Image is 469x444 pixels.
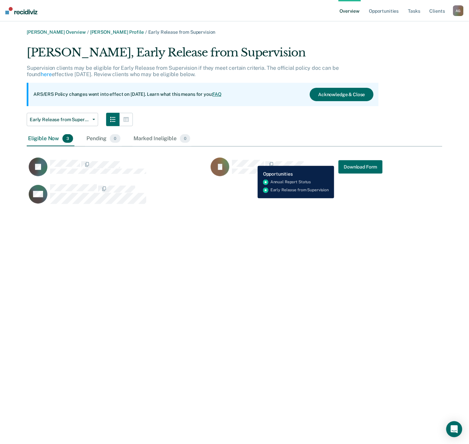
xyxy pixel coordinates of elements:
[5,7,37,14] img: Recidiviz
[27,46,379,65] div: [PERSON_NAME], Early Release from Supervision
[86,29,90,35] span: /
[110,134,120,143] span: 0
[27,132,74,146] div: Eligible Now3
[133,132,192,146] div: Marked Ineligible0
[30,117,90,123] span: Early Release from Supervision
[180,134,190,143] span: 0
[41,71,51,77] a: here
[338,160,383,174] a: Navigate to form link
[27,113,98,126] button: Early Release from Supervision
[338,160,383,174] button: Download Form
[310,88,373,101] button: Acknowledge & Close
[453,5,464,16] button: AG
[209,157,391,184] div: CaseloadOpportunityCell-04426854
[27,29,86,35] a: [PERSON_NAME] Overview
[90,29,144,35] a: [PERSON_NAME] Profile
[453,5,464,16] div: A G
[144,29,148,35] span: /
[33,91,222,98] p: ARS/ERS Policy changes went into effect on [DATE]. Learn what this means for you:
[27,65,339,77] p: Supervision clients may be eligible for Early Release from Supervision if they meet certain crite...
[213,91,222,97] a: FAQ
[62,134,73,143] span: 3
[85,132,122,146] div: Pending0
[148,29,216,35] span: Early Release from Supervision
[27,184,209,211] div: CaseloadOpportunityCell-05621309
[27,157,209,184] div: CaseloadOpportunityCell-03485439
[446,421,462,437] div: Open Intercom Messenger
